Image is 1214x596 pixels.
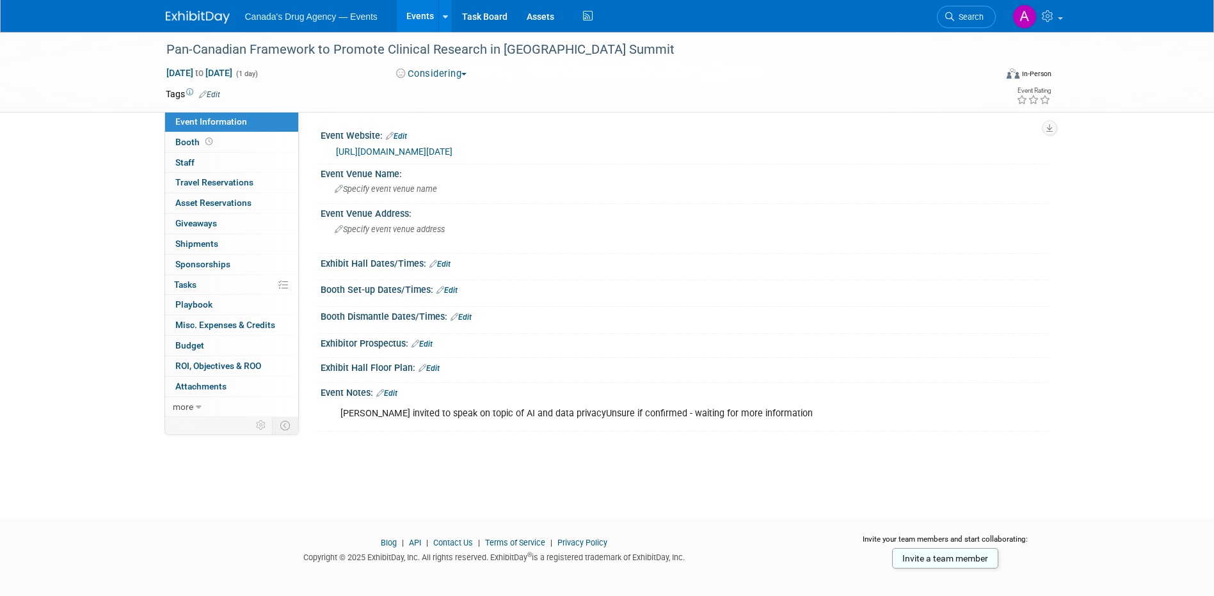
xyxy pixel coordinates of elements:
div: Event Rating [1016,88,1051,94]
sup: ® [527,551,532,558]
div: Event Website: [321,126,1049,143]
span: Specify event venue address [335,224,445,234]
span: (1 day) [235,70,258,78]
a: Misc. Expenses & Credits [165,315,298,335]
a: Asset Reservations [165,193,298,213]
a: more [165,397,298,417]
td: Toggle Event Tabs [272,417,298,434]
a: Shipments [165,234,298,254]
a: Sponsorships [165,255,298,274]
span: Misc. Expenses & Credits [175,320,275,330]
span: | [547,538,555,547]
div: Copyright © 2025 ExhibitDay, Inc. All rights reserved. ExhibitDay is a registered trademark of Ex... [166,549,824,563]
img: Format-Inperson.png [1007,68,1019,79]
div: [PERSON_NAME] invited to speak on topic of AI and data privacyUnsure if confirmed - waiting for m... [331,401,908,427]
td: Tags [166,88,220,100]
div: Event Venue Address: [321,204,1049,220]
div: In-Person [1021,69,1051,79]
a: Edit [199,90,220,99]
a: Budget [165,336,298,356]
img: Andrea Tiwari [1012,4,1037,29]
span: Giveaways [175,218,217,228]
div: Booth Dismantle Dates/Times: [321,307,1049,324]
a: Attachments [165,377,298,396]
a: Giveaways [165,214,298,233]
span: Shipments [175,239,218,249]
span: Booth not reserved yet [203,137,215,146]
span: Asset Reservations [175,198,252,208]
span: | [475,538,483,547]
span: Event Information [175,116,247,127]
a: Search [937,6,996,28]
span: Booth [175,137,215,147]
span: | [399,538,407,547]
span: Tasks [174,279,196,290]
div: Event Notes: [321,383,1049,400]
a: Booth [165,132,298,152]
a: Edit [419,364,440,373]
a: Edit [386,132,407,141]
a: [URL][DOMAIN_NAME][DATE] [336,146,452,157]
a: Terms of Service [485,538,545,547]
span: Sponsorships [175,259,230,269]
a: Staff [165,153,298,173]
a: Tasks [165,275,298,295]
button: Considering [392,67,472,81]
span: more [173,402,193,412]
div: Exhibit Hall Floor Plan: [321,358,1049,375]
span: Travel Reservations [175,177,253,187]
div: Pan-Canadian Framework to Promote Clinical Research in [GEOGRAPHIC_DATA] Summit [162,38,977,61]
span: Playbook [175,299,212,310]
a: Playbook [165,295,298,315]
div: Invite your team members and start collaborating: [842,534,1049,553]
img: ExhibitDay [166,11,230,24]
a: Contact Us [433,538,473,547]
div: Exhibitor Prospectus: [321,334,1049,350]
a: API [409,538,421,547]
a: Edit [451,313,472,322]
div: Booth Set-up Dates/Times: [321,280,1049,297]
a: Event Information [165,112,298,132]
span: [DATE] [DATE] [166,67,233,79]
span: Budget [175,340,204,350]
span: Specify event venue name [335,184,437,194]
td: Personalize Event Tab Strip [250,417,273,434]
a: Travel Reservations [165,173,298,192]
div: Event Venue Name: [321,164,1049,180]
div: Event Format [920,67,1052,86]
span: Staff [175,157,195,168]
div: Exhibit Hall Dates/Times: [321,254,1049,271]
span: to [193,68,205,78]
span: Attachments [175,381,227,391]
a: Invite a team member [892,548,998,569]
a: Edit [436,286,458,295]
span: Search [954,12,984,22]
a: Privacy Policy [557,538,607,547]
span: ROI, Objectives & ROO [175,361,261,371]
a: Blog [381,538,397,547]
a: Edit [411,340,433,349]
a: ROI, Objectives & ROO [165,356,298,376]
span: | [423,538,431,547]
a: Edit [376,389,397,398]
a: Edit [429,260,451,269]
span: Canada's Drug Agency — Events [245,12,378,22]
